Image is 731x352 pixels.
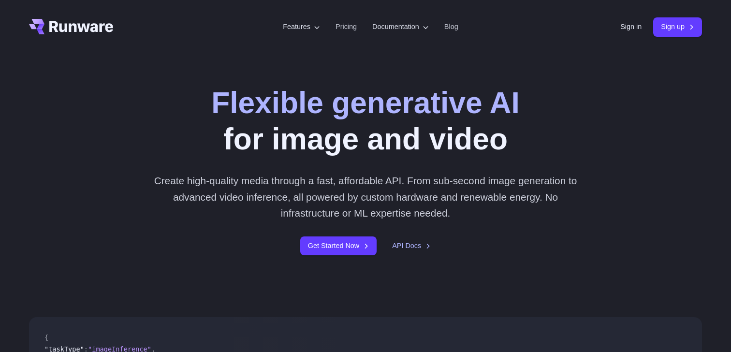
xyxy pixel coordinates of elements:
a: Sign up [653,17,702,36]
a: Go to / [29,19,113,34]
a: Blog [444,21,458,32]
a: Sign in [620,21,642,32]
label: Features [283,21,320,32]
label: Documentation [372,21,429,32]
p: Create high-quality media through a fast, affordable API. From sub-second image generation to adv... [150,173,581,221]
strong: Flexible generative AI [211,86,520,119]
a: Pricing [336,21,357,32]
span: { [44,334,48,341]
a: API Docs [392,240,431,251]
h1: for image and video [211,85,520,157]
a: Get Started Now [300,236,377,255]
